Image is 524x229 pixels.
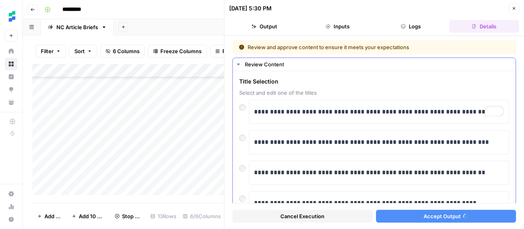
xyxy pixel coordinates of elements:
span: Cancel Execution [280,212,324,220]
button: Add 10 Rows [67,210,110,223]
button: Cancel Execution [232,210,373,223]
a: Browse [5,58,18,70]
span: Select and edit one of the titles [239,89,509,97]
span: Title Selection [239,78,509,86]
button: Add Row [32,210,67,223]
button: 6 Columns [100,45,145,58]
span: 6 Columns [113,47,140,55]
button: Accept Output [376,210,516,223]
span: Sort [74,47,85,55]
div: NC Article Briefs [56,23,98,31]
a: NC Article Briefs [41,19,114,35]
div: 13 Rows [147,210,180,223]
a: Insights [5,70,18,83]
div: [DATE] 5:30 PM [229,4,272,12]
img: Ten Speed Logo [5,9,19,24]
div: Review and approve content to ensure it meets your expectations [239,43,460,51]
div: To enrich screen reader interactions, please activate Accessibility in Grammarly extension settings [254,104,504,120]
span: Freeze Columns [160,47,202,55]
button: Filter [36,45,66,58]
a: Usage [5,200,18,213]
button: Details [449,20,519,33]
a: Your Data [5,96,18,109]
button: Freeze Columns [148,45,207,58]
span: Accept Output [424,212,461,220]
button: Inputs [302,20,372,33]
a: Opportunities [5,83,18,96]
button: Sort [69,45,97,58]
button: Stop Runs [110,210,147,223]
a: Home [5,45,18,58]
span: Stop Runs [122,212,142,220]
button: Row Height [210,45,256,58]
div: Review Content [245,60,511,68]
button: Workspace: Ten Speed [5,6,18,26]
span: Add 10 Rows [79,212,105,220]
a: Settings [5,187,18,200]
button: Help + Support [5,213,18,226]
button: Review Content [233,58,516,71]
span: Filter [41,47,54,55]
button: Output [229,20,299,33]
span: Add Row [44,212,62,220]
div: 6/6 Columns [180,210,224,223]
button: Logs [376,20,446,33]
